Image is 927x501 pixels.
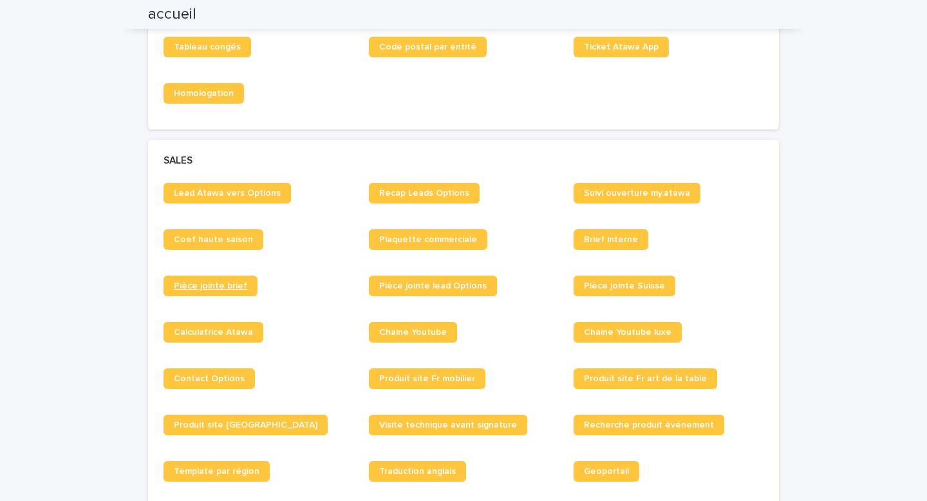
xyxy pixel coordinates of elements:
a: Pièce jointe brief [164,276,257,296]
a: Recherche produit événement [574,415,724,435]
span: Contact Options [174,374,245,383]
a: Recap Leads Options [369,183,480,203]
a: Ticket Atawa App [574,37,669,57]
span: Traduction anglais [379,467,456,476]
a: Geoportail [574,461,639,482]
span: Lead Atawa vers Options [174,189,281,198]
a: Homologation [164,83,244,104]
span: Recherche produit événement [584,421,714,430]
span: Plaquette commerciale [379,235,477,244]
h2: accueil [148,5,196,24]
span: Suivi ouverture my.atawa [584,189,690,198]
span: Template par région [174,467,259,476]
a: Chaine Youtube [369,322,457,343]
span: Chaine Youtube luxe [584,328,671,337]
span: Recap Leads Options [379,189,469,198]
a: Chaine Youtube luxe [574,322,682,343]
a: Plaquette commerciale [369,229,487,250]
span: Homologation [174,89,234,98]
a: Produit site Fr art de la table [574,368,717,389]
span: Pièce jointe brief [174,281,247,290]
span: Code postal par entité [379,43,476,52]
span: Geoportail [584,467,629,476]
a: Suivi ouverture my.atawa [574,183,700,203]
a: Visite technique avant signature [369,415,527,435]
span: Brief interne [584,235,638,244]
h2: SALES [164,155,192,167]
a: Produit site [GEOGRAPHIC_DATA] [164,415,328,435]
a: Lead Atawa vers Options [164,183,291,203]
a: Pièce jointe lead Options [369,276,497,296]
span: Chaine Youtube [379,328,447,337]
span: Produit site Fr art de la table [584,374,707,383]
span: Ticket Atawa App [584,43,659,52]
span: Pièce jointe lead Options [379,281,487,290]
span: Calculatrice Atawa [174,328,253,337]
a: Produit site Fr mobilier [369,368,485,389]
span: Visite technique avant signature [379,421,517,430]
a: Contact Options [164,368,255,389]
span: Pièce jointe Suisse [584,281,665,290]
span: Tableau congés [174,43,241,52]
a: Pièce jointe Suisse [574,276,675,296]
a: Template par région [164,461,270,482]
span: Produit site Fr mobilier [379,374,475,383]
a: Code postal par entité [369,37,487,57]
span: Produit site [GEOGRAPHIC_DATA] [174,421,317,430]
a: Coef haute saison [164,229,263,250]
a: Calculatrice Atawa [164,322,263,343]
a: Tableau congés [164,37,251,57]
a: Traduction anglais [369,461,466,482]
a: Brief interne [574,229,648,250]
span: Coef haute saison [174,235,253,244]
